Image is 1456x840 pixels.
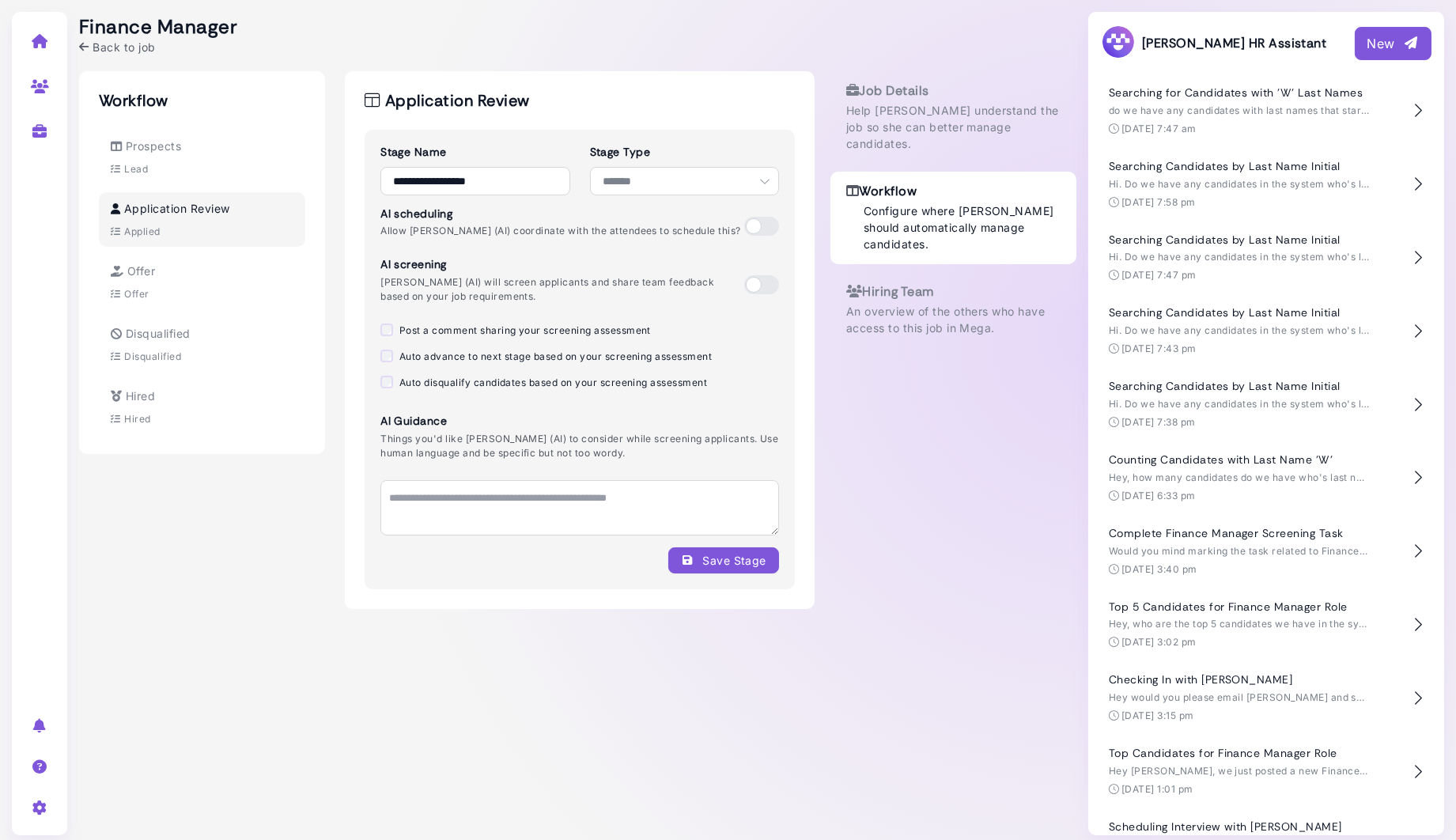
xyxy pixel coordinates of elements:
[1109,86,1370,100] h4: Searching for Candidates with 'W' Last Names
[79,16,237,39] h2: Finance Manager
[1121,709,1194,721] time: [DATE] 3:15 pm
[1121,342,1197,354] time: [DATE] 7:43 pm
[1109,673,1370,687] h4: Checking In with [PERSON_NAME]
[1101,294,1431,368] button: Searching Candidates by Last Name Initial Hi. Do we have any candidates in the system who's last ...
[93,39,155,55] span: Back to job
[1101,661,1431,735] button: Checking In with [PERSON_NAME] Hey would you please email [PERSON_NAME] and see how the weather i...
[124,350,181,364] div: Disqualified
[380,224,741,238] p: Allow [PERSON_NAME] (AI) coordinate with the attendees to schedule this?
[1101,221,1431,295] button: Searching Candidates by Last Name Initial Hi. Do we have any candidates in the system who's last ...
[1121,196,1196,208] time: [DATE] 7:58 pm
[668,547,779,573] button: Save Stage
[380,432,779,460] p: Things you'd like [PERSON_NAME] (AI) to consider while screening applicants. Use human language a...
[590,146,779,159] h3: Stage Type
[1109,233,1370,247] h4: Searching Candidates by Last Name Initial
[126,389,155,403] span: Hired
[1109,471,1449,483] span: Hey, how many candidates do we have who's last name starts with W?
[1101,368,1431,441] button: Searching Candidates by Last Name Initial Hi. Do we have any candidates in the system who's last ...
[124,202,230,215] span: Application Review
[399,350,712,364] label: Auto advance to next stage based on your screening assessment
[1109,104,1406,116] span: do we have any candidates with last names that start with W?
[365,91,795,110] h2: Application Review
[1101,441,1431,515] button: Counting Candidates with Last Name 'W' Hey, how many candidates do we have who's last name starts...
[99,91,305,110] h2: Workflow
[1109,820,1370,834] h4: Scheduling Interview with [PERSON_NAME]
[380,414,779,428] h3: AI Guidance
[1109,747,1370,760] h4: Top Candidates for Finance Manager Role
[127,264,155,278] span: Offer
[399,324,651,338] label: Post a comment sharing your screening assessment
[1121,563,1197,575] time: [DATE] 3:40 pm
[1109,453,1370,467] h4: Counting Candidates with Last Name 'W'
[1101,74,1431,148] button: Searching for Candidates with 'W' Last Names do we have any candidates with last names that start...
[1367,34,1419,53] div: New
[1109,160,1370,173] h4: Searching Candidates by Last Name Initial
[1101,588,1431,662] button: Top 5 Candidates for Finance Manager Role Hey, who are the top 5 candidates we have in the system...
[864,202,1061,252] p: Configure where [PERSON_NAME] should automatically manage candidates.
[1121,490,1196,501] time: [DATE] 6:33 pm
[126,139,181,153] span: Prospects
[846,284,1061,299] h3: Hiring Team
[380,275,744,304] p: [PERSON_NAME] (AI) will screen applicants and share team feedback based on your job requirements.
[1109,527,1370,540] h4: Complete Finance Manager Screening Task
[1121,783,1193,795] time: [DATE] 1:01 pm
[380,207,741,221] h3: AI scheduling
[846,184,1061,199] h3: Workflow
[1101,148,1431,221] button: Searching Candidates by Last Name Initial Hi. Do we have any candidates in the system who's last ...
[846,102,1061,152] p: Help [PERSON_NAME] understand the job so she can better manage candidates.
[1121,636,1197,648] time: [DATE] 3:02 pm
[1121,416,1196,428] time: [DATE] 7:38 pm
[1101,515,1431,588] button: Complete Finance Manager Screening Task Would you mind marking the task related to Finance Manage...
[1355,27,1431,60] button: New
[846,303,1061,336] p: An overview of the others who have access to this job in Mega.
[1121,269,1197,281] time: [DATE] 7:47 pm
[126,327,191,340] span: Disqualified
[399,376,707,390] label: Auto disqualify candidates based on your screening assessment
[1109,600,1370,614] h4: Top 5 Candidates for Finance Manager Role
[1109,380,1370,393] h4: Searching Candidates by Last Name Initial
[380,258,744,271] h3: AI screening
[124,287,149,301] div: Offer
[1101,735,1431,808] button: Top Candidates for Finance Manager Role Hey [PERSON_NAME], we just posted a new Finance Manager j...
[1101,25,1326,62] h3: [PERSON_NAME] HR Assistant
[380,146,569,159] h3: Stage Name
[124,162,148,176] div: Lead
[1109,306,1370,320] h4: Searching Candidates by Last Name Initial
[1121,123,1197,134] time: [DATE] 7:47 am
[681,552,766,569] div: Save Stage
[124,412,150,426] div: Hired
[846,83,1061,98] h3: Job Details
[124,225,160,239] div: Applied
